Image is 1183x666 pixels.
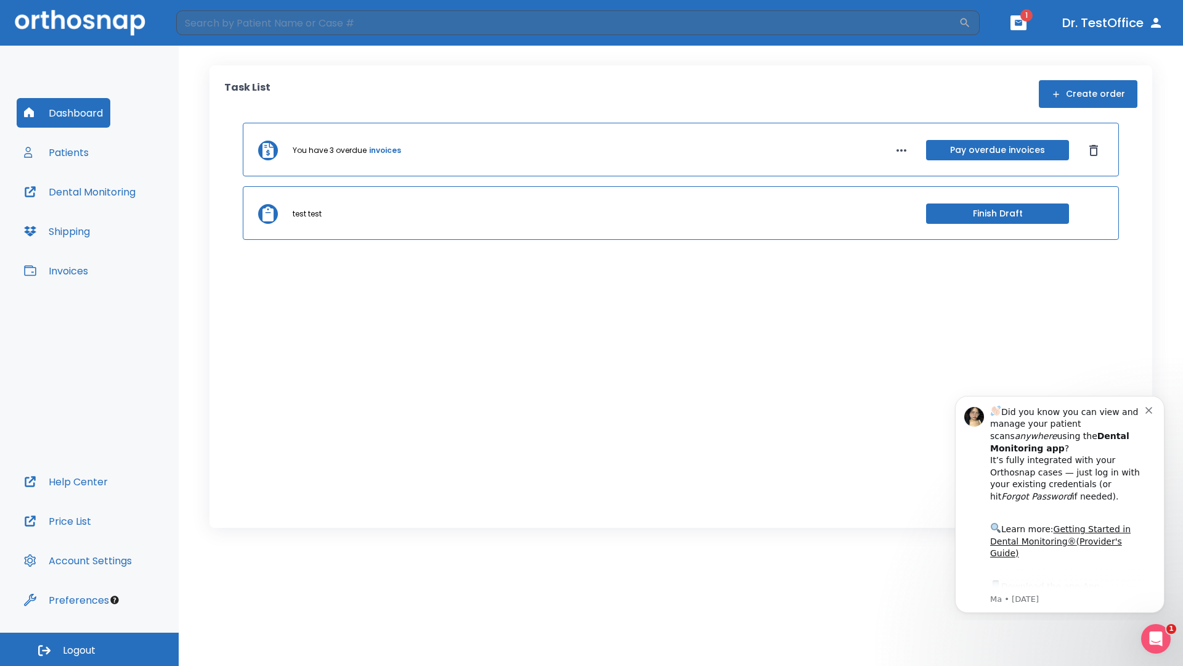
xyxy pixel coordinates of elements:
[17,467,115,496] button: Help Center
[1166,624,1176,634] span: 1
[1057,12,1168,34] button: Dr. TestOffice
[1084,141,1104,160] button: Dismiss
[54,209,209,220] p: Message from Ma, sent 5w ago
[1141,624,1171,654] iframe: Intercom live chat
[293,208,322,220] p: test test
[17,138,96,167] button: Patients
[63,644,96,657] span: Logout
[224,80,270,108] p: Task List
[17,98,110,128] button: Dashboard
[17,546,139,575] button: Account Settings
[926,203,1069,224] button: Finish Draft
[54,194,209,257] div: Download the app: | ​ Let us know if you need help getting started!
[109,594,120,606] div: Tooltip anchor
[17,506,99,536] button: Price List
[54,197,163,219] a: App Store
[17,216,97,246] button: Shipping
[1039,80,1137,108] button: Create order
[937,385,1183,620] iframe: Intercom notifications message
[1020,9,1033,22] span: 1
[17,585,116,615] button: Preferences
[369,145,401,156] a: invoices
[176,10,959,35] input: Search by Patient Name or Case #
[209,19,219,29] button: Dismiss notification
[17,256,96,286] button: Invoices
[15,10,145,35] img: Orthosnap
[17,177,143,207] button: Dental Monitoring
[293,145,367,156] p: You have 3 overdue
[926,140,1069,160] button: Pay overdue invoices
